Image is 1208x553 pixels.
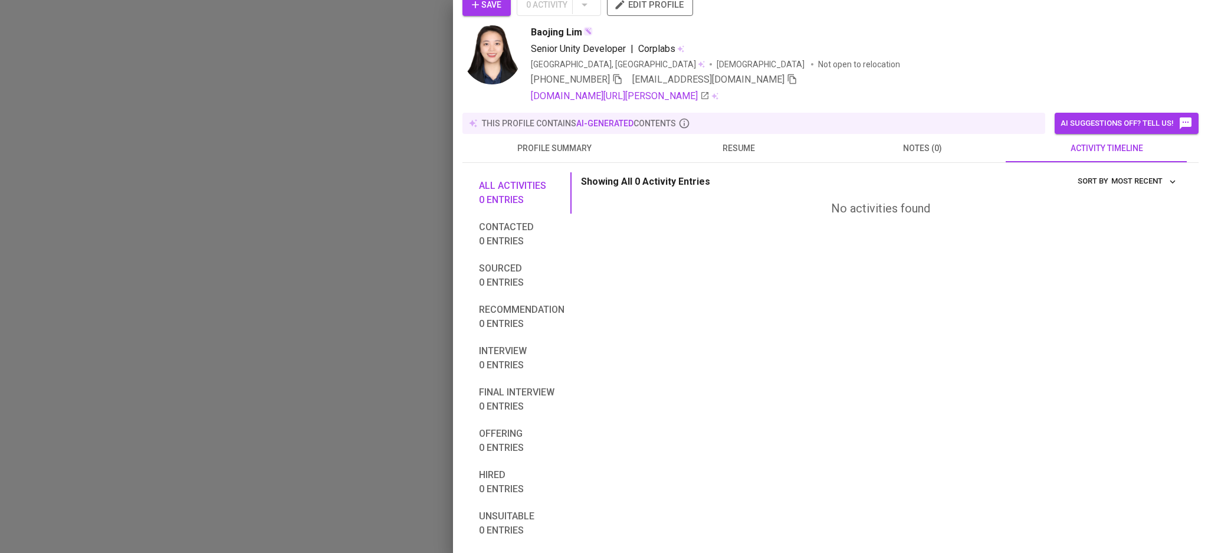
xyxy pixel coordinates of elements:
span: [DEMOGRAPHIC_DATA] [717,58,806,70]
span: Recommendation 0 entries [479,303,564,331]
span: AI suggestions off? Tell us! [1061,116,1193,130]
p: Not open to relocation [818,58,900,70]
span: Offering 0 entries [479,427,564,455]
span: AI-generated [576,119,633,128]
span: Unsuitable 0 entries [479,509,564,538]
p: Showing All 0 Activity Entries [581,175,710,189]
div: No activities found [581,200,1180,217]
span: resume [654,141,823,156]
span: Contacted 0 entries [479,220,564,248]
span: | [631,42,633,56]
span: sort by [1078,176,1108,185]
span: Most Recent [1111,175,1177,188]
span: Final interview 0 entries [479,385,564,414]
span: Interview 0 entries [479,344,564,372]
span: [PHONE_NUMBER] [531,74,610,85]
div: [GEOGRAPHIC_DATA], [GEOGRAPHIC_DATA] [531,58,705,70]
span: Hired 0 entries [479,468,564,496]
span: [EMAIL_ADDRESS][DOMAIN_NAME] [632,74,784,85]
button: sort by [1108,172,1180,191]
img: magic_wand.svg [583,27,593,36]
span: Sourced 0 entries [479,261,564,290]
span: activity timeline [1022,141,1191,156]
span: All activities 0 entries [479,179,564,207]
span: notes (0) [838,141,1007,156]
a: [DOMAIN_NAME][URL][PERSON_NAME] [531,89,710,103]
span: Corplabs [638,43,675,54]
img: 711efeebdac21e2e5e23c4132a42eafa.jpg [462,25,521,84]
span: Senior Unity Developer [531,43,626,54]
button: AI suggestions off? Tell us! [1055,113,1199,134]
p: this profile contains contents [482,117,676,129]
span: Baojing Lim [531,25,582,40]
span: profile summary [470,141,639,156]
